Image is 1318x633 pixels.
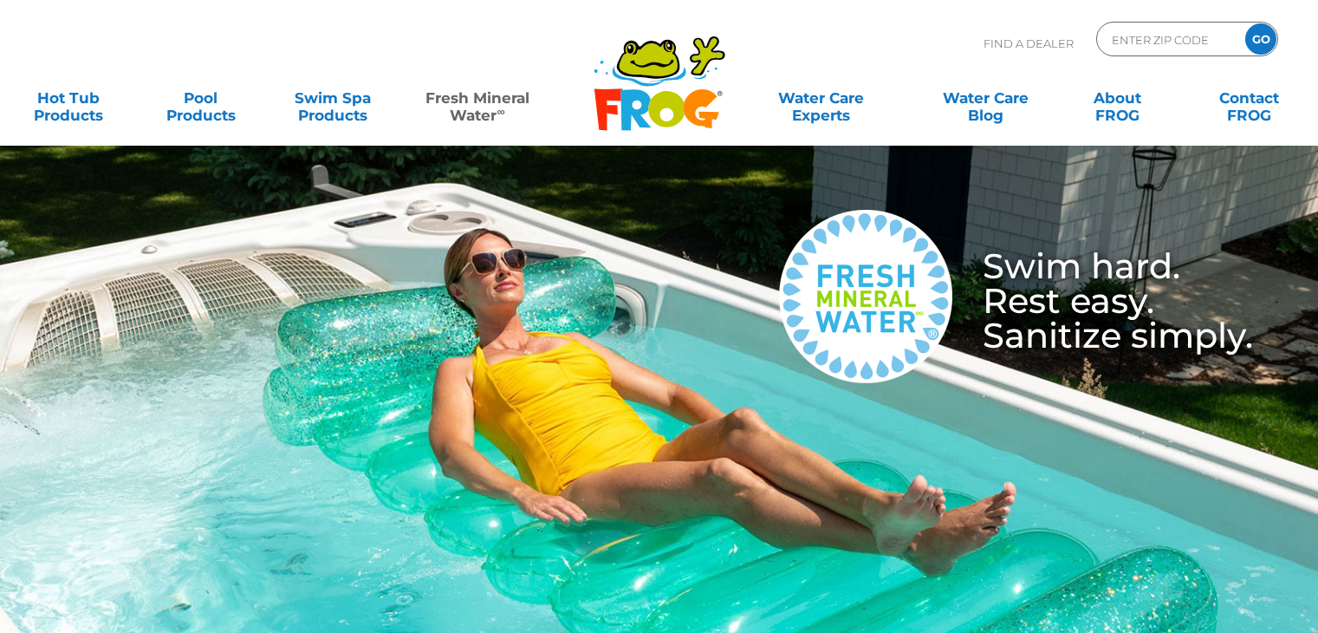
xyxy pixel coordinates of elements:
[149,81,251,115] a: PoolProducts
[934,81,1036,115] a: Water CareBlog
[1110,27,1227,52] input: Zip Code Form
[952,249,1253,353] h3: Swim hard. Rest easy. Sanitize simply.
[1198,81,1301,115] a: ContactFROG
[1066,81,1168,115] a: AboutFROG
[497,105,504,118] sup: ∞
[413,81,542,115] a: Fresh MineralWater∞
[17,81,120,115] a: Hot TubProducts
[282,81,384,115] a: Swim SpaProducts
[984,22,1074,65] p: Find A Dealer
[737,81,905,115] a: Water CareExperts
[1245,23,1276,55] input: GO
